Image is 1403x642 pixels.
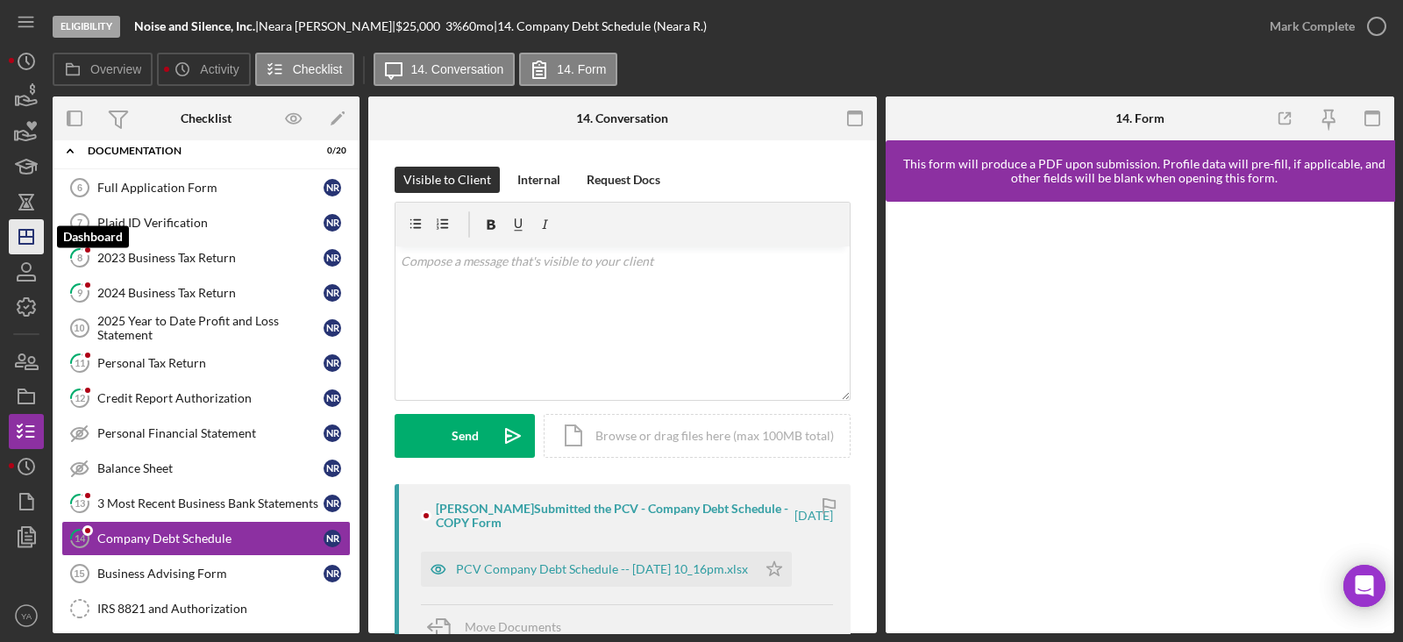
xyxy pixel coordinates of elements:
[97,602,350,616] div: IRS 8821 and Authorization
[61,205,351,240] a: 7Plaid ID VerificationNR
[456,562,748,576] div: PCV Company Debt Schedule -- [DATE] 10_16pm.xlsx
[324,389,341,407] div: N R
[75,357,85,368] tspan: 11
[88,146,303,156] div: Documentation
[61,170,351,205] a: 6Full Application FormNR
[894,157,1394,185] div: This form will produce a PDF upon submission. Profile data will pre-fill, if applicable, and othe...
[9,598,44,633] button: YA
[1343,565,1385,607] div: Open Intercom Messenger
[445,19,462,33] div: 3 %
[61,451,351,486] a: Balance SheetNR
[465,619,561,634] span: Move Documents
[255,53,354,86] button: Checklist
[97,426,324,440] div: Personal Financial Statement
[324,354,341,372] div: N R
[61,591,351,626] a: IRS 8821 and Authorization
[74,568,84,579] tspan: 15
[97,496,324,510] div: 3 Most Recent Business Bank Statements
[61,275,351,310] a: 92024 Business Tax ReturnNR
[576,111,668,125] div: 14. Conversation
[452,414,479,458] div: Send
[97,461,324,475] div: Balance Sheet
[403,167,491,193] div: Visible to Client
[324,179,341,196] div: N R
[97,251,324,265] div: 2023 Business Tax Return
[97,391,324,405] div: Credit Report Authorization
[77,252,82,263] tspan: 8
[794,509,833,523] time: 2025-09-03 02:16
[61,486,351,521] a: 133 Most Recent Business Bank StatementsNR
[903,219,1378,616] iframe: Lenderfit form
[411,62,504,76] label: 14. Conversation
[462,19,494,33] div: 60 mo
[97,181,324,195] div: Full Application Form
[315,146,346,156] div: 0 / 20
[77,218,82,228] tspan: 7
[557,62,606,76] label: 14. Form
[519,53,617,86] button: 14. Form
[90,62,141,76] label: Overview
[324,319,341,337] div: N R
[259,19,395,33] div: Neara [PERSON_NAME] |
[324,565,341,582] div: N R
[75,497,85,509] tspan: 13
[53,16,120,38] div: Eligibility
[200,62,239,76] label: Activity
[1270,9,1355,44] div: Mark Complete
[97,356,324,370] div: Personal Tax Return
[61,310,351,346] a: 102025 Year to Date Profit and Loss StatementNR
[97,567,324,581] div: Business Advising Form
[21,611,32,621] text: YA
[436,502,792,530] div: [PERSON_NAME] Submitted the PCV - Company Debt Schedule - COPY Form
[134,18,255,33] b: Noise and Silence, Inc.
[181,111,231,125] div: Checklist
[1252,9,1394,44] button: Mark Complete
[509,167,569,193] button: Internal
[421,552,792,587] button: PCV Company Debt Schedule -- [DATE] 10_16pm.xlsx
[324,530,341,547] div: N R
[587,167,660,193] div: Request Docs
[293,62,343,76] label: Checklist
[324,424,341,442] div: N R
[61,416,351,451] a: Personal Financial StatementNR
[578,167,669,193] button: Request Docs
[53,53,153,86] button: Overview
[61,556,351,591] a: 15Business Advising FormNR
[374,53,516,86] button: 14. Conversation
[395,167,500,193] button: Visible to Client
[324,460,341,477] div: N R
[324,495,341,512] div: N R
[1115,111,1164,125] div: 14. Form
[97,531,324,546] div: Company Debt Schedule
[324,249,341,267] div: N R
[75,532,86,544] tspan: 14
[157,53,250,86] button: Activity
[61,521,351,556] a: 14Company Debt ScheduleNR
[97,314,324,342] div: 2025 Year to Date Profit and Loss Statement
[74,323,84,333] tspan: 10
[61,240,351,275] a: 82023 Business Tax ReturnNR
[77,287,83,298] tspan: 9
[134,19,259,33] div: |
[77,182,82,193] tspan: 6
[517,167,560,193] div: Internal
[324,284,341,302] div: N R
[61,381,351,416] a: 12Credit Report AuthorizationNR
[395,18,440,33] span: $25,000
[494,19,707,33] div: | 14. Company Debt Schedule (Neara R.)
[97,216,324,230] div: Plaid ID Verification
[395,414,535,458] button: Send
[61,346,351,381] a: 11Personal Tax ReturnNR
[75,392,85,403] tspan: 12
[97,286,324,300] div: 2024 Business Tax Return
[324,214,341,232] div: N R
